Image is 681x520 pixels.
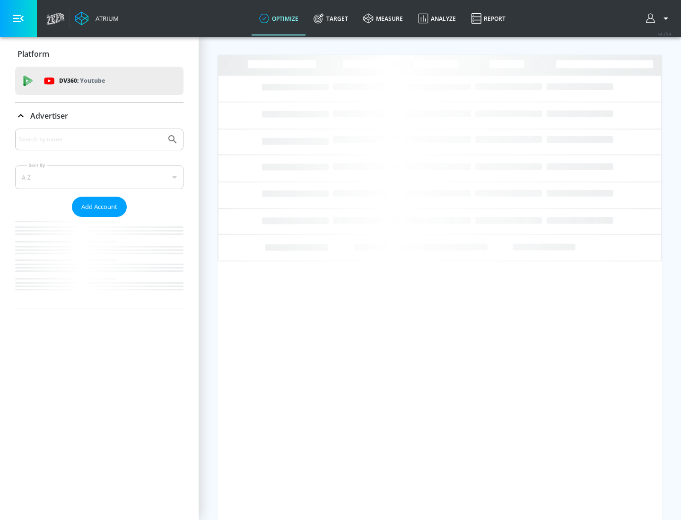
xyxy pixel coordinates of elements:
div: Atrium [92,14,119,23]
a: Atrium [75,11,119,26]
p: Advertiser [30,111,68,121]
input: Search by name [19,133,162,146]
button: Add Account [72,197,127,217]
div: Advertiser [15,129,183,309]
p: Platform [17,49,49,59]
div: Advertiser [15,103,183,129]
a: Report [463,1,513,35]
a: Target [306,1,356,35]
label: Sort By [27,162,47,168]
a: Analyze [410,1,463,35]
p: Youtube [80,76,105,86]
span: v 4.25.4 [658,31,672,36]
div: Platform [15,41,183,67]
nav: list of Advertiser [15,217,183,309]
a: measure [356,1,410,35]
div: A-Z [15,165,183,189]
span: Add Account [81,201,117,212]
p: DV360: [59,76,105,86]
a: optimize [252,1,306,35]
div: DV360: Youtube [15,67,183,95]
